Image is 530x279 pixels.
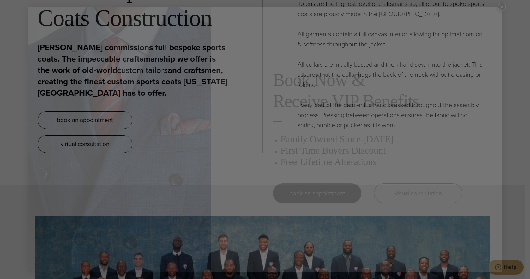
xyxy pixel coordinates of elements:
[498,3,506,11] button: Close
[374,183,462,203] a: visual consultation
[280,133,462,145] h3: Family Owned Since [DATE]
[273,70,462,112] h2: Book Now & Receive VIP Benefits
[15,4,27,10] span: Help
[280,156,462,167] h3: Free Lifetime Alterations
[273,183,361,203] a: book an appointment
[280,145,462,156] h3: First Time Buyers Discount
